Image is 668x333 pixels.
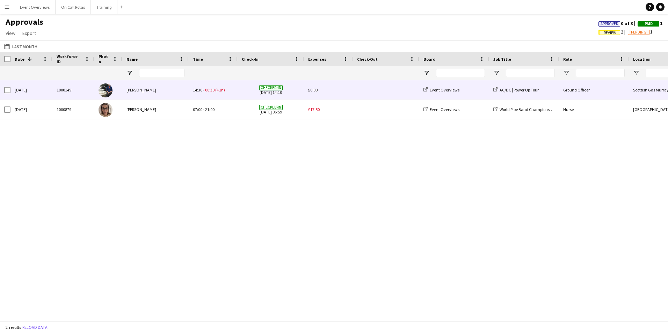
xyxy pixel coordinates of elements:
span: Check-In [242,57,259,62]
button: Open Filter Menu [126,70,133,76]
div: [DATE] [10,100,52,119]
button: Training [91,0,117,14]
a: Event Overviews [423,87,459,92]
span: Check-Out [357,57,378,62]
img: Nicola Jamieson [99,103,112,117]
span: 0 of 3 [598,20,638,27]
span: 00:30 [205,87,215,92]
span: Review [604,31,616,35]
span: £17.50 [308,107,320,112]
input: Role Filter Input [576,69,625,77]
span: Date [15,57,24,62]
div: 1000879 [52,100,94,119]
span: (+1h) [215,87,225,92]
span: Board [423,57,436,62]
div: [DATE] [10,80,52,99]
span: Event Overviews [430,87,459,92]
button: Last Month [3,42,39,51]
button: Open Filter Menu [493,70,500,76]
input: Name Filter Input [139,69,184,77]
span: Time [193,57,203,62]
span: 14:30 [193,87,202,92]
button: Open Filter Menu [563,70,569,76]
span: - [203,107,204,112]
span: Job Title [493,57,511,62]
div: Ground Officer [559,80,629,99]
span: 1 [638,20,662,27]
input: Board Filter Input [436,69,485,77]
span: [DATE] 06:59 [242,100,300,119]
button: Reload data [21,324,49,331]
button: On Call Rotas [56,0,91,14]
a: World Pipe Band Championships [493,107,557,112]
img: Ross Nicoll [99,83,112,97]
span: £0.00 [308,87,318,92]
span: Checked-in [259,105,283,110]
span: Workforce ID [57,54,82,64]
span: Paid [645,22,653,26]
button: Event Overviews [14,0,56,14]
span: Export [22,30,36,36]
span: Event Overviews [430,107,459,112]
span: 1 [628,29,653,35]
span: Role [563,57,572,62]
button: Open Filter Menu [633,70,639,76]
span: Location [633,57,651,62]
span: World Pipe Band Championships [500,107,557,112]
span: [DATE] 14:10 [242,80,300,99]
span: 21:00 [205,107,215,112]
div: [PERSON_NAME] [122,100,189,119]
span: Name [126,57,138,62]
a: Event Overviews [423,107,459,112]
a: Export [20,29,39,38]
span: - [203,87,204,92]
span: AC/DC | Power Up Tour [500,87,539,92]
div: 1000149 [52,80,94,99]
input: Job Title Filter Input [506,69,555,77]
span: View [6,30,15,36]
span: 2 [598,29,628,35]
div: [PERSON_NAME] [122,80,189,99]
a: View [3,29,18,38]
span: Photo [99,54,110,64]
span: Pending [631,30,646,35]
span: Expenses [308,57,326,62]
span: Checked-in [259,85,283,90]
span: Approved [601,22,618,26]
button: Open Filter Menu [423,70,430,76]
span: 07:00 [193,107,202,112]
div: Nurse [559,100,629,119]
a: AC/DC | Power Up Tour [493,87,539,92]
